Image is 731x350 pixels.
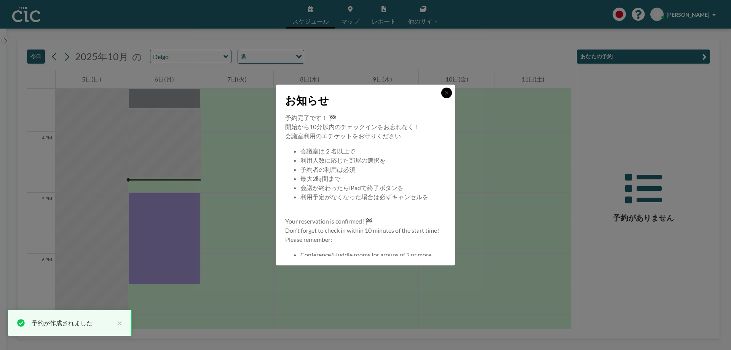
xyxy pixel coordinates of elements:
span: 開始から10分以内のチェックインをお忘れなく！ [285,123,420,130]
span: お知らせ [285,94,329,107]
span: 会議が終わったらiPadで終了ボタンを [300,184,404,191]
span: 利用人数に応じた部屋の選択を [300,157,386,164]
span: Please remember: [285,236,332,243]
span: 予約者の利用は必須 [300,166,355,173]
span: 予約完了です！ 🏁 [285,114,337,121]
span: Your reservation is confirmed! 🏁 [285,217,373,225]
span: Don’t forget to check in within 10 minutes of the start time! [285,227,439,234]
button: close [113,318,122,328]
span: 会議室利用のエチケットをお守りください [285,132,401,139]
span: 会議室は２名以上で [300,147,355,155]
div: 予約が作成されました [32,318,113,328]
span: Conference/Huddle rooms for groups of 2 or more [300,251,431,258]
span: 最大2時間まで [300,175,340,182]
span: 利用予定がなくなった場合は必ずキャンセルを [300,193,428,200]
